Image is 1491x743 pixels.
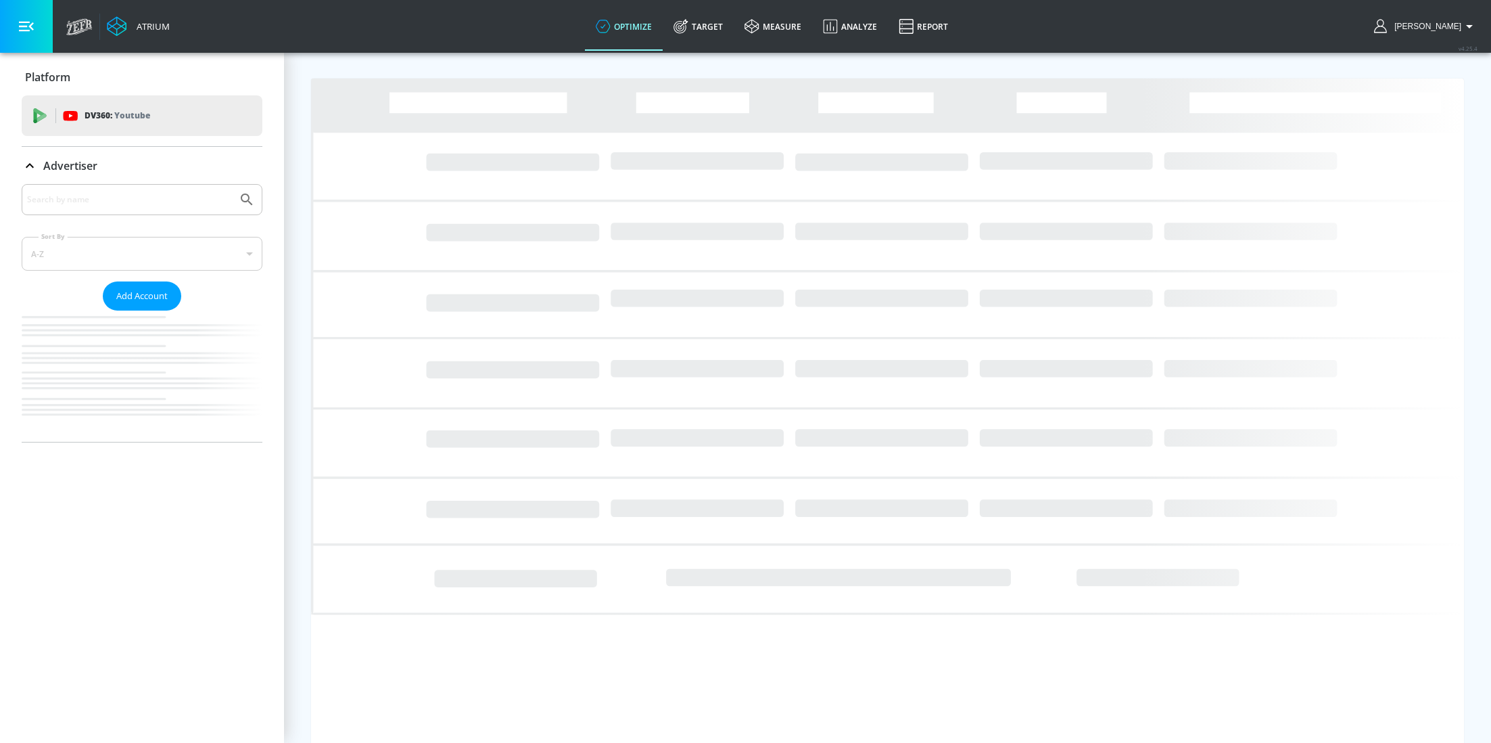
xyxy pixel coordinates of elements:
p: DV360: [85,108,150,123]
a: Atrium [107,16,170,37]
button: Add Account [103,282,181,311]
p: Advertiser [43,158,97,173]
p: Youtube [114,108,150,122]
a: Analyze [812,2,888,51]
div: Atrium [131,20,170,32]
span: login as: stephanie.wolklin@zefr.com [1389,22,1461,31]
a: optimize [585,2,663,51]
div: Platform [22,58,262,96]
span: Add Account [116,288,168,304]
div: DV360: Youtube [22,95,262,136]
input: Search by name [27,191,232,208]
div: Advertiser [22,147,262,185]
a: Target [663,2,734,51]
a: measure [734,2,812,51]
button: [PERSON_NAME] [1374,18,1477,35]
nav: list of Advertiser [22,311,262,442]
div: Advertiser [22,184,262,442]
div: A-Z [22,237,262,271]
p: Platform [25,70,70,85]
a: Report [888,2,959,51]
label: Sort By [39,232,68,241]
span: v 4.25.4 [1459,45,1477,52]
